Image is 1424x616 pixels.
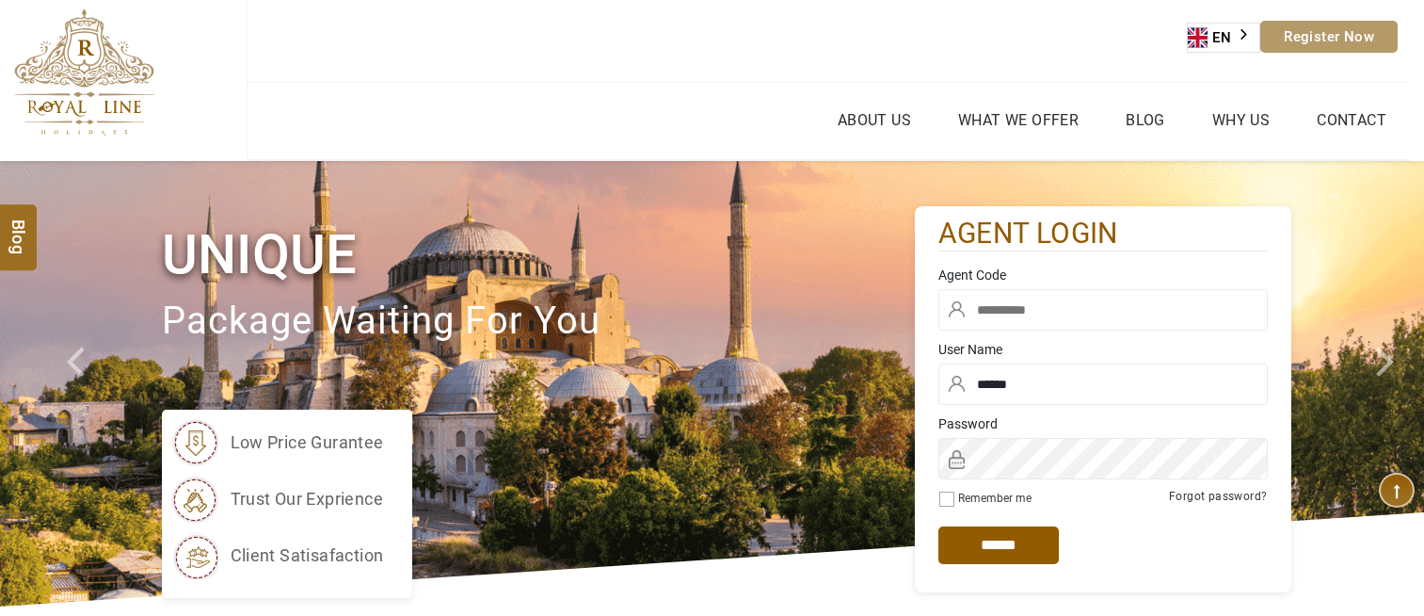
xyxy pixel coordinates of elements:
[938,414,1268,433] label: Password
[958,492,1032,505] label: Remember me
[938,266,1268,284] label: Agent Code
[1188,24,1259,52] a: EN
[7,219,31,235] span: Blog
[162,290,915,353] p: package waiting for you
[938,216,1268,252] h2: agent login
[1260,21,1398,53] a: Register Now
[42,161,114,607] a: Check next prev
[953,106,1083,134] a: What we Offer
[1208,106,1274,134] a: Why Us
[1187,23,1260,53] div: Language
[14,8,154,136] img: The Royal Line Holidays
[833,106,916,134] a: About Us
[1312,106,1391,134] a: Contact
[162,219,915,290] h1: Unique
[1169,490,1267,503] a: Forgot password?
[171,532,384,579] li: client satisafaction
[1187,23,1260,53] aside: Language selected: English
[938,340,1268,359] label: User Name
[1352,161,1424,607] a: Check next image
[171,476,384,523] li: trust our exprience
[171,419,384,466] li: low price gurantee
[1121,106,1170,134] a: Blog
